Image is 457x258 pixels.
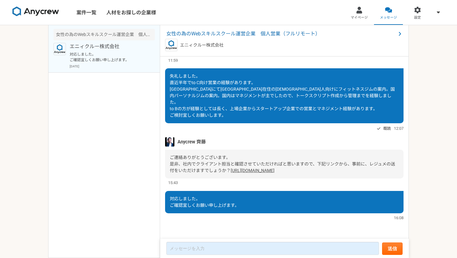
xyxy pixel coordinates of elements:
[170,196,239,208] span: 対応しました。 ご確認宜しくお願い申し上げます。
[178,138,206,145] span: Anycrew 齊藤
[380,15,397,20] span: メッセージ
[70,52,146,63] p: 対応しました。 ご確認宜しくお願い申し上げます。
[170,74,395,118] span: 失礼しました。 直近半年でto C向け営業の経験があります。 [GEOGRAPHIC_DATA]にて[GEOGRAPHIC_DATA]在住の[DEMOGRAPHIC_DATA]人向けにフィットネ...
[170,155,395,173] span: ご連絡ありがとうございます。 是非、社内でクライアント担当と確認させていただければと思いますので、下記リンクから、事前に、レジュメの送付をいただけますでしょうか？
[70,64,155,69] p: [DATE]
[53,43,66,55] img: logo_text_blue_01.png
[414,15,421,20] span: 設定
[168,180,178,186] span: 15:43
[166,30,396,38] span: 女性の為のWebスキルスクール運営企業 個人営業（フルリモート）
[394,215,404,221] span: 16:08
[53,29,155,40] div: 女性の為のWebスキルスクール運営企業 個人営業（フルリモート）
[165,137,174,147] img: S__5267474.jpg
[70,43,146,50] p: エニィクルー株式会社
[165,39,178,51] img: logo_text_blue_01.png
[231,168,275,173] a: [URL][DOMAIN_NAME]
[351,15,368,20] span: マイページ
[12,7,59,16] img: 8DqYSo04kwAAAAASUVORK5CYII=
[394,125,404,131] span: 12:07
[180,42,224,48] p: エニィクルー株式会社
[382,242,403,255] button: 送信
[168,57,178,63] span: 11:59
[383,125,391,132] span: 既読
